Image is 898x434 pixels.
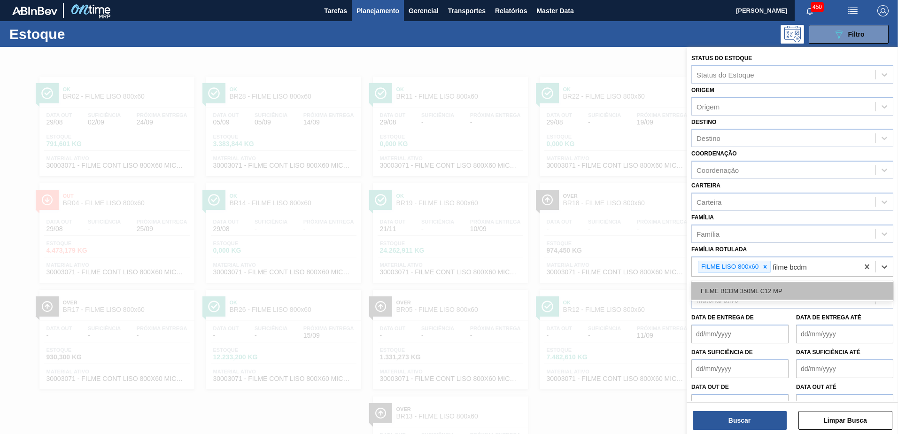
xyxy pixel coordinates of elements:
[809,25,889,44] button: Filtro
[12,7,57,15] img: TNhmsLtSVTkK8tSr43FrP2fwEKptu5GPRR3wAAAABJRU5ErkJggg==
[691,394,789,413] input: dd/mm/yyyy
[697,166,739,174] div: Coordenação
[691,87,714,93] label: Origem
[848,31,865,38] span: Filtro
[691,280,738,287] label: Material ativo
[691,325,789,343] input: dd/mm/yyyy
[409,5,439,16] span: Gerencial
[796,359,893,378] input: dd/mm/yyyy
[356,5,399,16] span: Planejamento
[697,70,754,78] div: Status do Estoque
[697,102,720,110] div: Origem
[691,246,747,253] label: Família Rotulada
[796,384,836,390] label: Data out até
[796,394,893,413] input: dd/mm/yyyy
[796,325,893,343] input: dd/mm/yyyy
[448,5,486,16] span: Transportes
[877,5,889,16] img: Logout
[698,261,760,273] div: FILME LISO 800x60
[811,2,824,12] span: 450
[691,182,720,189] label: Carteira
[697,198,721,206] div: Carteira
[691,282,893,300] div: FILME BCDM 350ML C12 MP
[847,5,859,16] img: userActions
[495,5,527,16] span: Relatórios
[796,349,860,356] label: Data suficiência até
[781,25,804,44] div: Pogramando: nenhum usuário selecionado
[691,359,789,378] input: dd/mm/yyyy
[536,5,573,16] span: Master Data
[795,4,825,17] button: Notificações
[691,349,753,356] label: Data suficiência de
[691,314,754,321] label: Data de Entrega de
[691,150,737,157] label: Coordenação
[9,29,150,39] h1: Estoque
[697,230,720,238] div: Família
[697,134,720,142] div: Destino
[691,214,714,221] label: Família
[691,119,716,125] label: Destino
[691,55,752,62] label: Status do Estoque
[796,314,861,321] label: Data de Entrega até
[324,5,347,16] span: Tarefas
[691,384,729,390] label: Data out de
